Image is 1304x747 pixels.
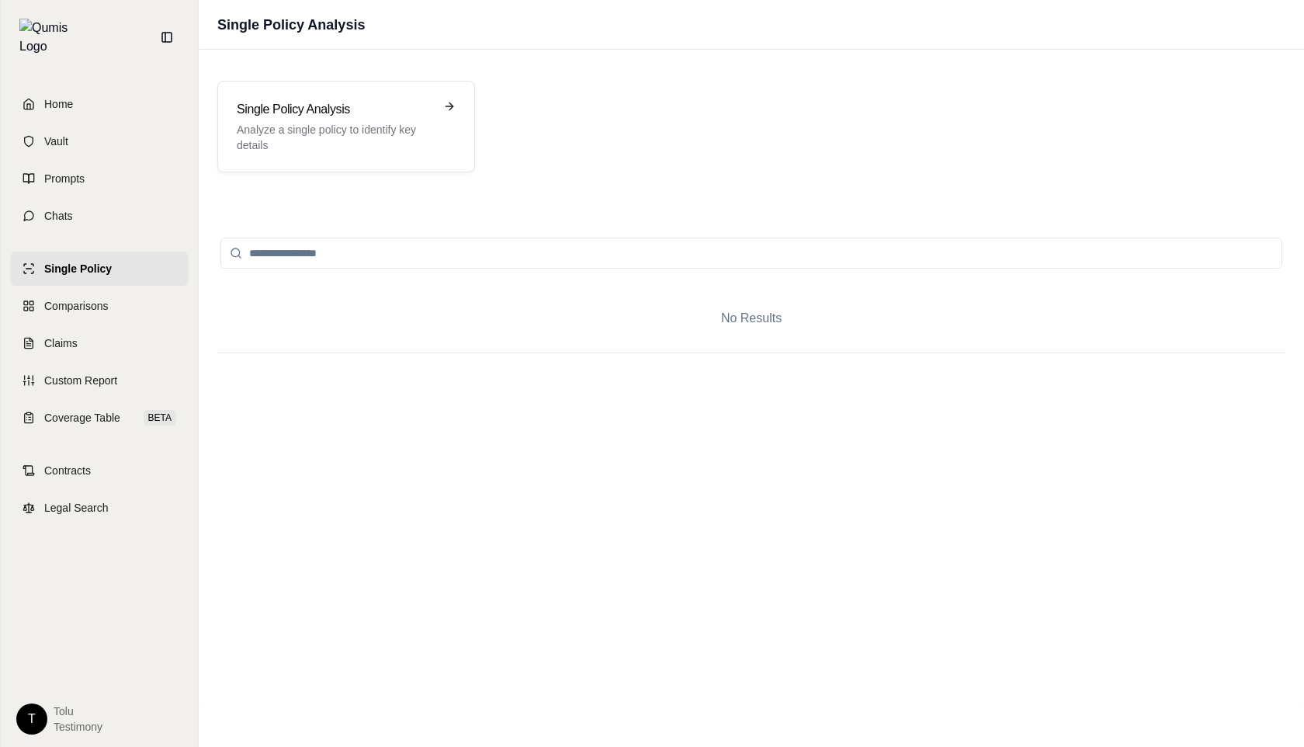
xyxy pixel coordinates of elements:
[10,363,189,398] a: Custom Report
[237,100,434,119] h3: Single Policy Analysis
[10,87,189,121] a: Home
[44,261,112,276] span: Single Policy
[10,453,189,488] a: Contracts
[44,96,73,112] span: Home
[10,326,189,360] a: Claims
[54,719,102,735] span: Testimony
[16,704,47,735] div: T
[10,162,189,196] a: Prompts
[54,704,102,719] span: tolu
[19,19,78,56] img: Qumis Logo
[44,335,78,351] span: Claims
[44,134,68,149] span: Vault
[10,199,189,233] a: Chats
[10,289,189,323] a: Comparisons
[44,373,117,388] span: Custom Report
[10,252,189,286] a: Single Policy
[10,401,189,435] a: Coverage TableBETA
[44,463,91,478] span: Contracts
[217,284,1285,353] div: No Results
[44,171,85,186] span: Prompts
[44,208,73,224] span: Chats
[10,124,189,158] a: Vault
[44,410,120,426] span: Coverage Table
[237,122,434,153] p: Analyze a single policy to identify key details
[44,298,108,314] span: Comparisons
[154,25,179,50] button: Collapse sidebar
[10,491,189,525] a: Legal Search
[44,500,109,516] span: Legal Search
[144,410,176,426] span: BETA
[217,14,365,36] h1: Single Policy Analysis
